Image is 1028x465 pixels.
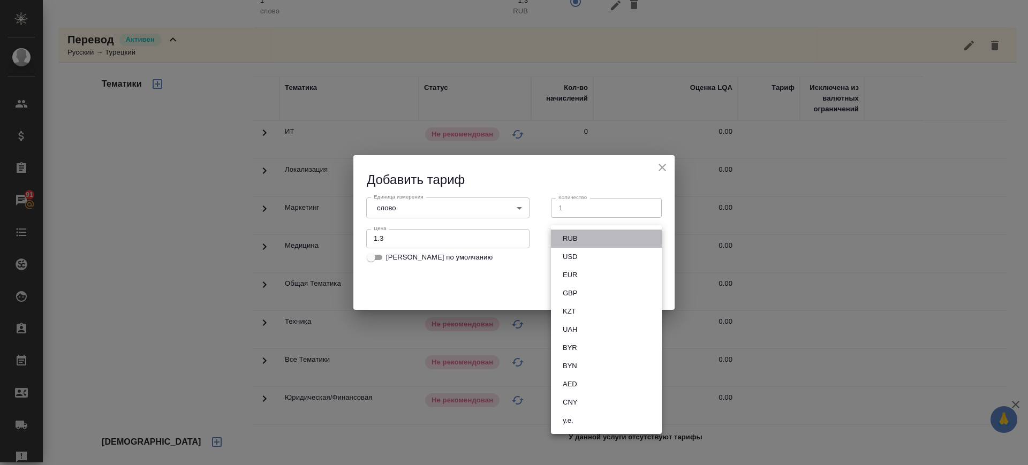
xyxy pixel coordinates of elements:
[560,251,580,263] button: USD
[560,397,580,408] button: CNY
[560,415,577,426] button: у.е.
[560,233,580,245] button: RUB
[560,342,580,354] button: BYR
[560,287,580,299] button: GBP
[560,306,579,317] button: KZT
[560,378,580,390] button: AED
[560,269,580,281] button: EUR
[560,324,580,336] button: UAH
[560,360,580,372] button: BYN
